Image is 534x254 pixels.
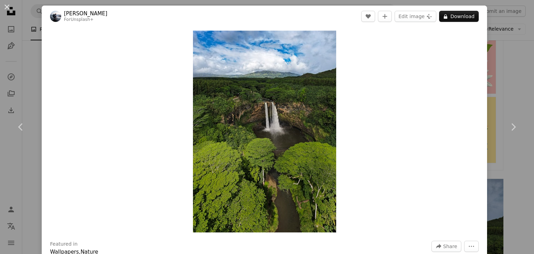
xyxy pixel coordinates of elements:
img: a waterfall in the middle of a lush green forest [193,31,336,232]
button: Download [439,11,479,22]
a: Unsplash+ [71,17,94,22]
button: Zoom in on this image [193,31,336,232]
button: Like [361,11,375,22]
button: Edit image [395,11,436,22]
div: For [64,17,107,23]
button: Share this image [431,241,461,252]
button: Add to Collection [378,11,392,22]
img: Go to Casey Horner's profile [50,11,61,22]
button: More Actions [464,241,479,252]
span: Share [443,241,457,252]
a: [PERSON_NAME] [64,10,107,17]
a: Next [492,94,534,160]
h3: Featured in [50,241,78,248]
